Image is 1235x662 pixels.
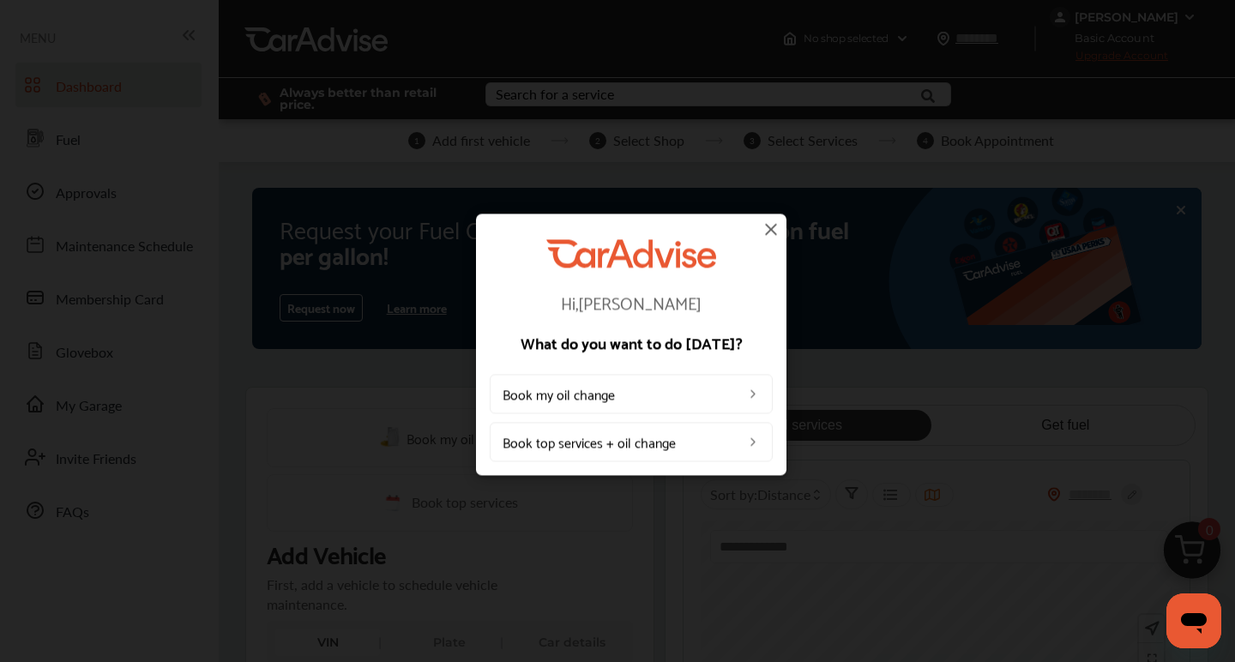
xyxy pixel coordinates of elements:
img: left_arrow_icon.0f472efe.svg [746,436,760,449]
img: CarAdvise Logo [546,239,716,268]
a: Book my oil change [490,375,773,414]
p: Hi, [PERSON_NAME] [490,294,773,311]
img: close-icon.a004319c.svg [761,219,781,239]
a: Book top services + oil change [490,423,773,462]
iframe: Button to launch messaging window [1166,593,1221,648]
p: What do you want to do [DATE]? [490,335,773,351]
img: left_arrow_icon.0f472efe.svg [746,388,760,401]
